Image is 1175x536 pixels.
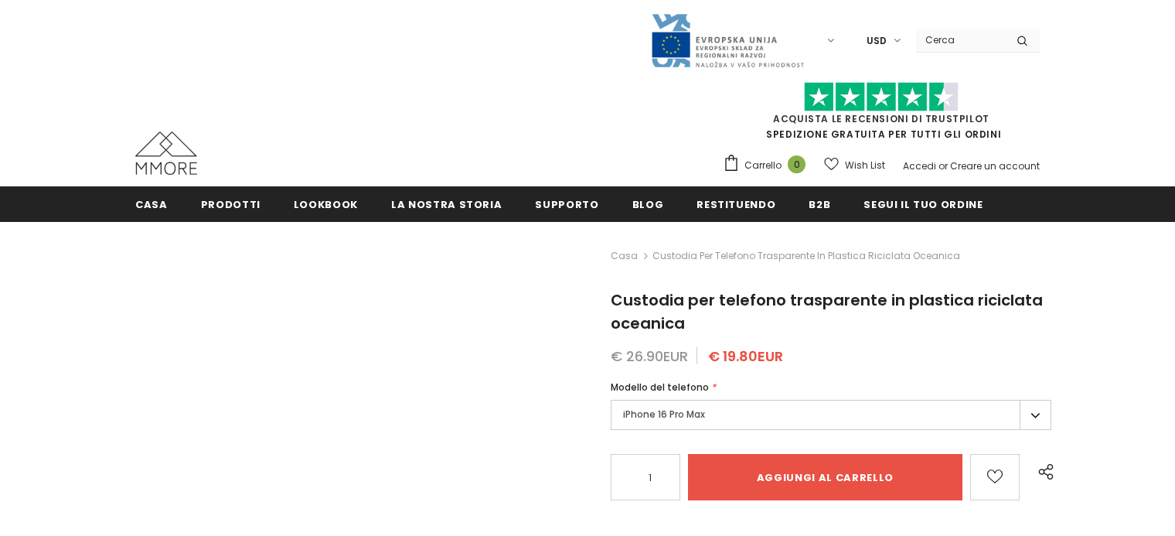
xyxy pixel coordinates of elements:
[135,131,197,175] img: Casi MMORE
[824,152,885,179] a: Wish List
[863,186,983,221] a: Segui il tuo ordine
[650,33,805,46] a: Javni Razpis
[611,400,1051,430] label: iPhone 16 Pro Max
[632,186,664,221] a: Blog
[804,82,959,112] img: Fidati di Pilot Stars
[809,186,830,221] a: B2B
[391,197,502,212] span: La nostra storia
[696,197,775,212] span: Restituendo
[708,347,783,366] span: € 19.80EUR
[867,33,887,49] span: USD
[611,347,688,366] span: € 26.90EUR
[535,186,598,221] a: supporto
[611,381,709,394] span: Modello del telefono
[809,197,830,212] span: B2B
[744,158,782,173] span: Carrello
[788,155,805,173] span: 0
[863,197,983,212] span: Segui il tuo ordine
[135,186,168,221] a: Casa
[950,159,1040,172] a: Creare un account
[688,454,963,500] input: Aggiungi al carrello
[201,197,261,212] span: Prodotti
[723,154,813,177] a: Carrello 0
[938,159,948,172] span: or
[611,247,638,265] a: Casa
[294,186,358,221] a: Lookbook
[652,247,960,265] span: Custodia per telefono trasparente in plastica riciclata oceanica
[611,289,1043,334] span: Custodia per telefono trasparente in plastica riciclata oceanica
[845,158,885,173] span: Wish List
[916,29,1005,51] input: Search Site
[650,12,805,69] img: Javni Razpis
[723,89,1040,141] span: SPEDIZIONE GRATUITA PER TUTTI GLI ORDINI
[903,159,936,172] a: Accedi
[696,186,775,221] a: Restituendo
[294,197,358,212] span: Lookbook
[201,186,261,221] a: Prodotti
[391,186,502,221] a: La nostra storia
[535,197,598,212] span: supporto
[632,197,664,212] span: Blog
[773,112,989,125] a: Acquista le recensioni di TrustPilot
[135,197,168,212] span: Casa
